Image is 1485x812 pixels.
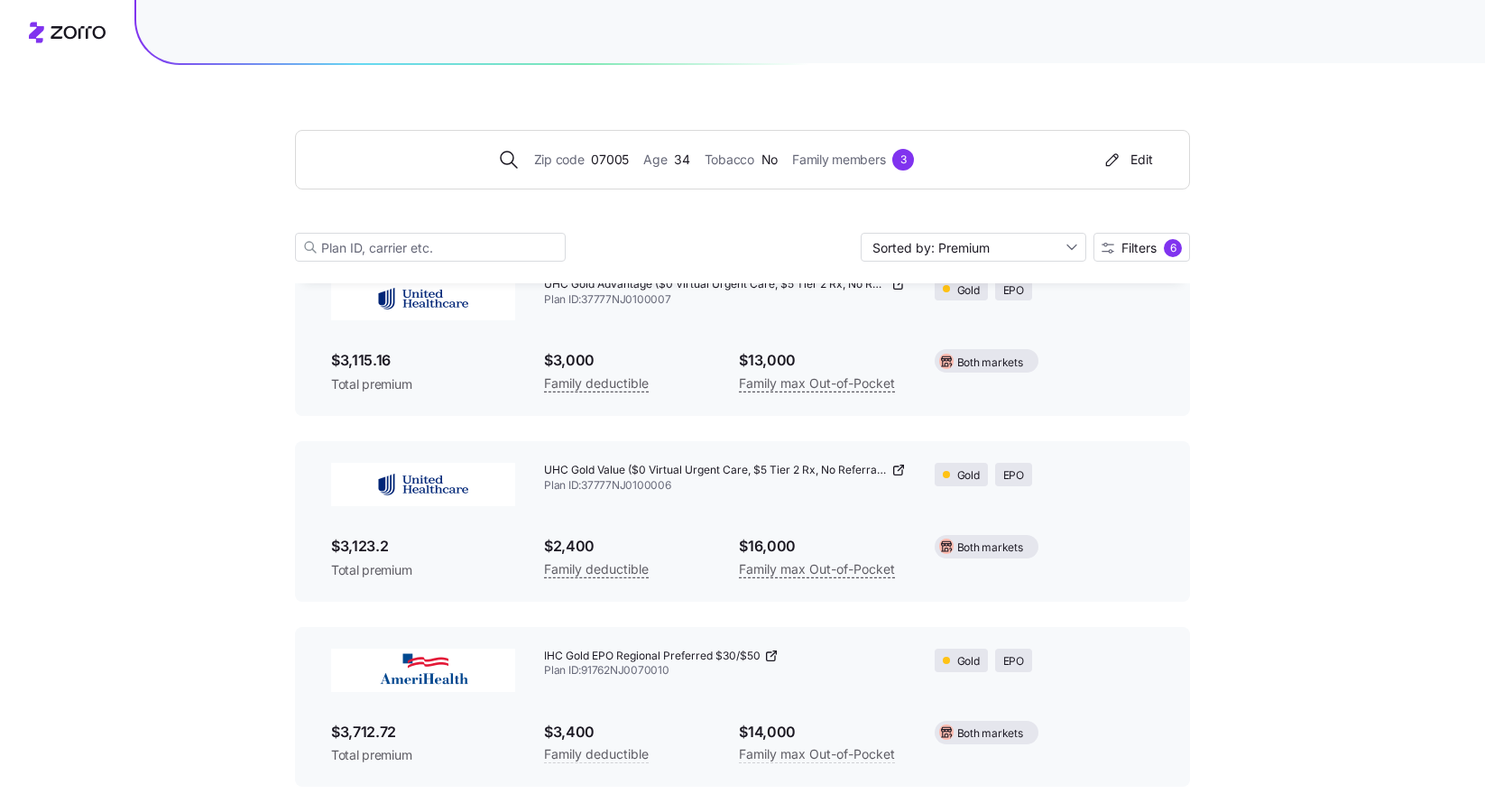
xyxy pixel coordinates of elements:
[544,463,888,478] span: UHC Gold Value ($0 Virtual Urgent Care, $5 Tier 2 Rx, No Referrals)
[544,535,710,558] span: $2,400
[331,721,515,743] span: $3,712.72
[544,649,761,664] span: IHC Gold EPO Regional Preferred $30/$50
[331,535,515,558] span: $3,123.2
[705,150,754,170] span: Tobacco
[739,743,895,765] span: Family max Out-of-Pocket
[331,649,515,692] img: AmeriHealth
[544,373,649,394] span: Family deductible
[331,746,515,764] span: Total premium
[544,721,710,743] span: $3,400
[1093,233,1190,262] button: Filters6
[792,150,885,170] span: Family members
[544,663,906,678] span: Plan ID: 91762NJ0070010
[591,150,629,170] span: 07005
[643,150,667,170] span: Age
[331,349,515,372] span: $3,115.16
[544,277,888,292] span: UHC Gold Advantage ($0 Virtual Urgent Care, $5 Tier 2 Rx, No Referrals)
[331,561,515,579] span: Total premium
[1094,145,1160,174] button: Edit
[544,743,649,765] span: Family deductible
[544,478,906,494] span: Plan ID: 37777NJ0100006
[534,150,585,170] span: Zip code
[295,233,566,262] input: Plan ID, carrier etc.
[957,355,1023,372] span: Both markets
[1164,239,1182,257] div: 6
[892,149,914,171] div: 3
[544,349,710,372] span: $3,000
[1102,151,1153,169] div: Edit
[739,535,905,558] span: $16,000
[761,150,778,170] span: No
[544,558,649,580] span: Family deductible
[331,277,515,320] img: UnitedHealthcare
[957,467,980,484] span: Gold
[674,150,689,170] span: 34
[957,540,1023,557] span: Both markets
[1003,653,1024,670] span: EPO
[739,558,895,580] span: Family max Out-of-Pocket
[739,349,905,372] span: $13,000
[739,721,905,743] span: $14,000
[1121,242,1157,254] span: Filters
[1003,467,1024,484] span: EPO
[331,375,515,393] span: Total premium
[957,653,980,670] span: Gold
[331,463,515,506] img: UnitedHealthcare
[544,292,906,308] span: Plan ID: 37777NJ0100007
[861,233,1086,262] input: Sort by
[957,282,980,300] span: Gold
[739,373,895,394] span: Family max Out-of-Pocket
[957,725,1023,743] span: Both markets
[1003,282,1024,300] span: EPO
